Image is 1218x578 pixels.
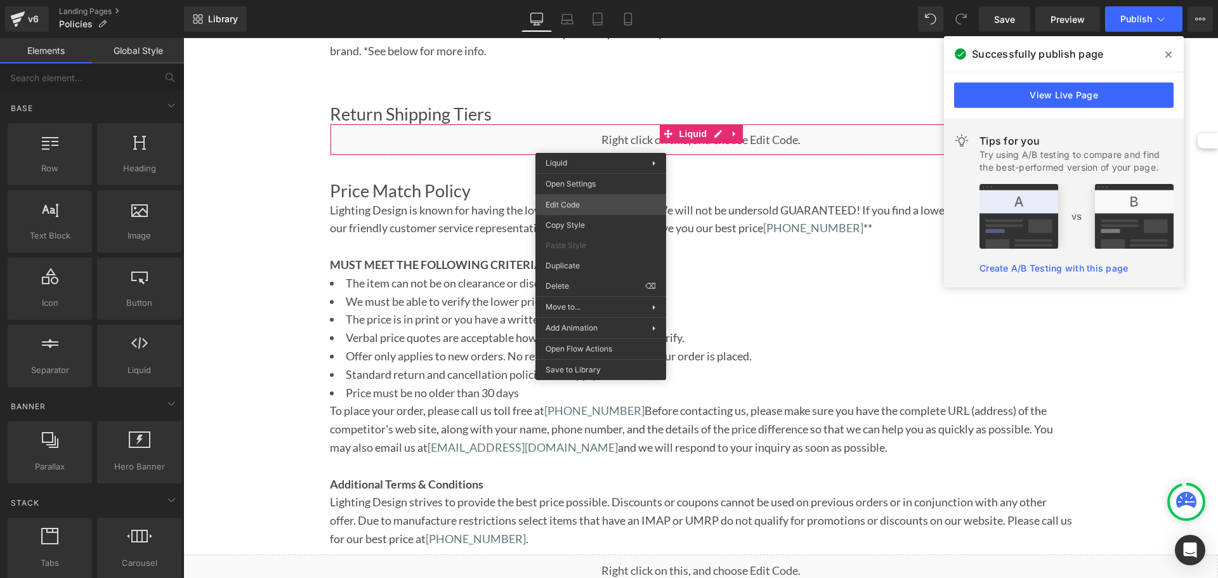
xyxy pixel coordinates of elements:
[979,148,1174,174] div: Try using A/B testing to compare and find the best-performed version of your page.
[11,460,88,473] span: Parallax
[972,46,1103,62] span: Successfully publish page
[10,400,47,412] span: Banner
[101,296,178,310] span: Button
[979,263,1128,273] a: Create A/B Testing with this page
[92,38,184,63] a: Global Style
[101,162,178,175] span: Heading
[546,220,656,231] span: Copy Style
[994,13,1015,26] span: Save
[543,86,560,105] a: Expand / Collapse
[147,163,889,200] p: Lighting Design is known for having the lowest pricing on the web! We will not be undersold GUARA...
[1188,6,1213,32] button: More
[1120,14,1152,24] span: Publish
[1105,6,1182,32] button: Publish
[147,291,889,309] li: Verbal price quotes are acceptable however we must be able to verify.
[147,346,889,364] li: Price must be no older than 30 days
[11,556,88,570] span: Tabs
[184,6,247,32] a: New Library
[10,497,41,509] span: Stack
[5,6,49,32] a: v6
[493,86,527,105] span: Liquid
[59,19,93,29] span: Policies
[147,66,889,86] h2: Return Shipping Tiers
[101,460,178,473] span: Hero Banner
[1035,6,1100,32] a: Preview
[613,6,643,32] a: Mobile
[25,11,41,27] div: v6
[1051,13,1085,26] span: Preview
[147,254,889,273] li: We must be able to verify the lower price.
[11,296,88,310] span: Icon
[546,158,567,167] span: Liquid
[546,280,645,292] span: Delete
[147,327,889,346] li: Standard return and cancellation policies still apply.
[918,6,943,32] button: Undo
[101,556,178,570] span: Carousel
[948,6,974,32] button: Redo
[546,301,652,313] span: Move to...
[954,133,969,148] img: light.svg
[546,260,656,272] span: Duplicate
[11,364,88,377] span: Separator
[979,133,1174,148] div: Tips for you
[552,6,582,32] a: Laptop
[208,13,238,25] span: Library
[582,6,613,32] a: Tablet
[147,439,300,453] strong: Additional Terms & Conditions
[521,6,552,32] a: Desktop
[979,184,1174,249] img: tip.png
[147,143,889,162] h2: Price Match Policy
[101,364,178,377] span: Liquid
[244,402,435,416] a: send an email to cs@lightingdesign.com
[546,343,656,355] span: Open Flow Actions
[147,272,889,291] li: The price is in print or you have a written quote.
[954,82,1174,108] a: View Live Page
[10,102,34,114] span: Base
[147,309,889,327] li: Offer only applies to new orders. No refunds will be given once your order is placed.
[147,364,889,455] p: To place your order, please call us toll free at Before contacting us, please make sure you have ...
[546,199,656,211] span: Edit Code
[361,365,461,379] a: call 844-461-3633
[147,455,889,509] p: Lighting Design strives to provide the best price possible. Discounts or coupons cannot be used o...
[11,162,88,175] span: Row
[147,236,889,254] li: The item can not be on clearance or discontinued.
[242,494,343,508] a: call 844-461-3633
[546,322,652,334] span: Add Animation
[546,240,656,251] span: Paste Style
[147,220,429,233] strong: MUST MEET THE FOLLOWING CRITERIA TO QUALIFY:
[11,229,88,242] span: Text Block
[59,6,184,16] a: Landing Pages
[580,183,680,197] a: call 844-461-3633
[546,364,656,376] span: Save to Library
[101,229,178,242] span: Image
[1175,535,1205,565] div: Open Intercom Messenger
[546,178,656,190] span: Open Settings
[645,280,656,292] span: ⌫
